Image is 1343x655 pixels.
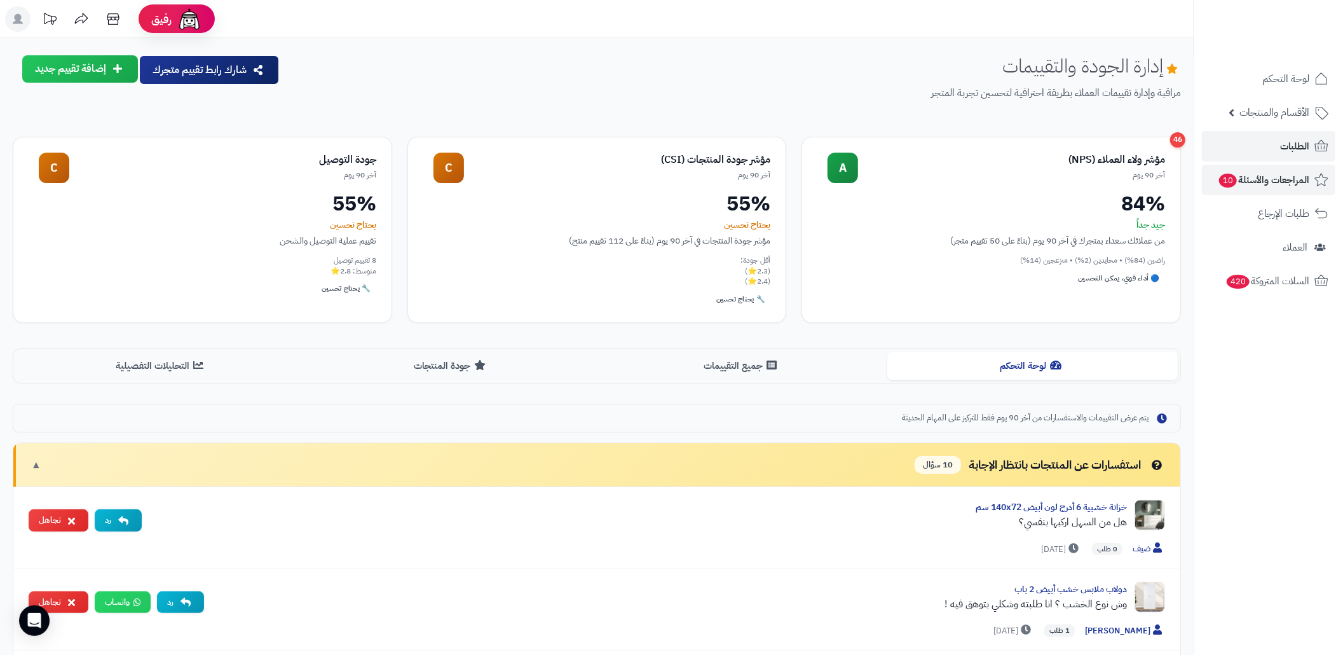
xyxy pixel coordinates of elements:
span: 10 سؤال [915,456,961,474]
span: [PERSON_NAME] [1085,624,1165,638]
img: ai-face.png [177,6,202,32]
div: مؤشر جودة المنتجات (CSI) [464,153,771,167]
div: آخر 90 يوم [69,170,376,181]
span: ▼ [31,458,41,472]
div: 46 [1170,132,1185,148]
div: من عملائك سعداء بمتجرك في آخر 90 يوم (بناءً على 50 تقييم متجر) [817,234,1165,247]
button: تجاهل [29,509,88,532]
span: العملاء [1283,238,1307,256]
div: 🔧 يحتاج تحسين [711,292,770,307]
button: جودة المنتجات [306,352,597,380]
button: رد [95,509,142,532]
span: 1 طلب [1044,624,1075,637]
span: 0 طلب [1092,543,1122,556]
a: المراجعات والأسئلة10 [1202,165,1335,195]
a: دولاب ملابس خشب أبيض 2 باب [1014,583,1127,596]
img: Product [1135,500,1165,530]
a: الطلبات [1202,131,1335,162]
span: السلات المتروكة [1225,272,1309,290]
button: تجاهل [29,591,88,614]
span: لوحة التحكم [1262,70,1309,88]
div: جيد جداً [817,219,1165,231]
div: C [39,153,69,183]
span: المراجعات والأسئلة [1218,171,1309,189]
div: 8 تقييم توصيل متوسط: 2.8⭐ [29,255,376,277]
div: 🔧 يحتاج تحسين [317,281,376,296]
div: 55% [423,193,771,214]
a: واتساب [95,591,151,614]
p: مراقبة وإدارة تقييمات العملاء بطريقة احترافية لتحسين تجربة المتجر [290,86,1181,100]
img: Product [1135,582,1165,612]
span: [DATE] [1041,543,1082,556]
button: لوحة التحكم [887,352,1178,380]
span: يتم عرض التقييمات والاستفسارات من آخر 90 يوم فقط للتركيز على المهام الحديثة [902,412,1149,424]
span: 10 [1219,174,1237,188]
button: رد [157,591,204,614]
span: الأقسام والمنتجات [1239,104,1309,121]
span: ضيف [1133,542,1165,556]
div: تقييم عملية التوصيل والشحن [29,234,376,247]
span: الطلبات [1280,137,1309,155]
div: هل من السهل اركبها بنفسي؟ [152,514,1127,530]
div: أقل جودة: (2.3⭐) (2.4⭐) [423,255,771,287]
h1: إدارة الجودة والتقييمات [1002,55,1181,76]
a: العملاء [1202,232,1335,263]
img: logo-2.png [1257,34,1331,61]
div: جودة التوصيل [69,153,376,167]
a: تحديثات المنصة [34,6,65,35]
button: التحليلات التفصيلية [16,352,306,380]
button: جميع التقييمات [597,352,887,380]
span: طلبات الإرجاع [1258,205,1309,223]
div: آخر 90 يوم [858,170,1165,181]
div: يحتاج تحسين [423,219,771,231]
div: آخر 90 يوم [464,170,771,181]
div: راضين (84%) • محايدين (2%) • منزعجين (14%) [817,255,1165,266]
div: 🔵 أداء قوي، يمكن التحسين [1074,271,1165,286]
div: استفسارات عن المنتجات بانتظار الإجابة [915,456,1165,474]
button: شارك رابط تقييم متجرك [140,56,278,84]
div: 84% [817,193,1165,214]
div: Open Intercom Messenger [19,605,50,636]
button: إضافة تقييم جديد [22,55,138,83]
div: 55% [29,193,376,214]
span: رفيق [151,11,172,27]
a: طلبات الإرجاع [1202,198,1335,229]
div: وش نوع الخشب ؟ انا طلبته وشكلي بتوهق فيه ! [214,596,1127,612]
a: لوحة التحكم [1202,64,1335,94]
div: مؤشر ولاء العملاء (NPS) [858,153,1165,167]
span: 420 [1227,275,1250,289]
div: مؤشر جودة المنتجات في آخر 90 يوم (بناءً على 112 تقييم منتج) [423,234,771,247]
span: [DATE] [993,624,1034,637]
div: C [433,153,464,183]
div: A [828,153,858,183]
a: خزانة خشبية 6 أدرج لون أبيض 140x72 سم [976,500,1127,514]
div: يحتاج تحسين [29,219,376,231]
a: السلات المتروكة420 [1202,266,1335,296]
